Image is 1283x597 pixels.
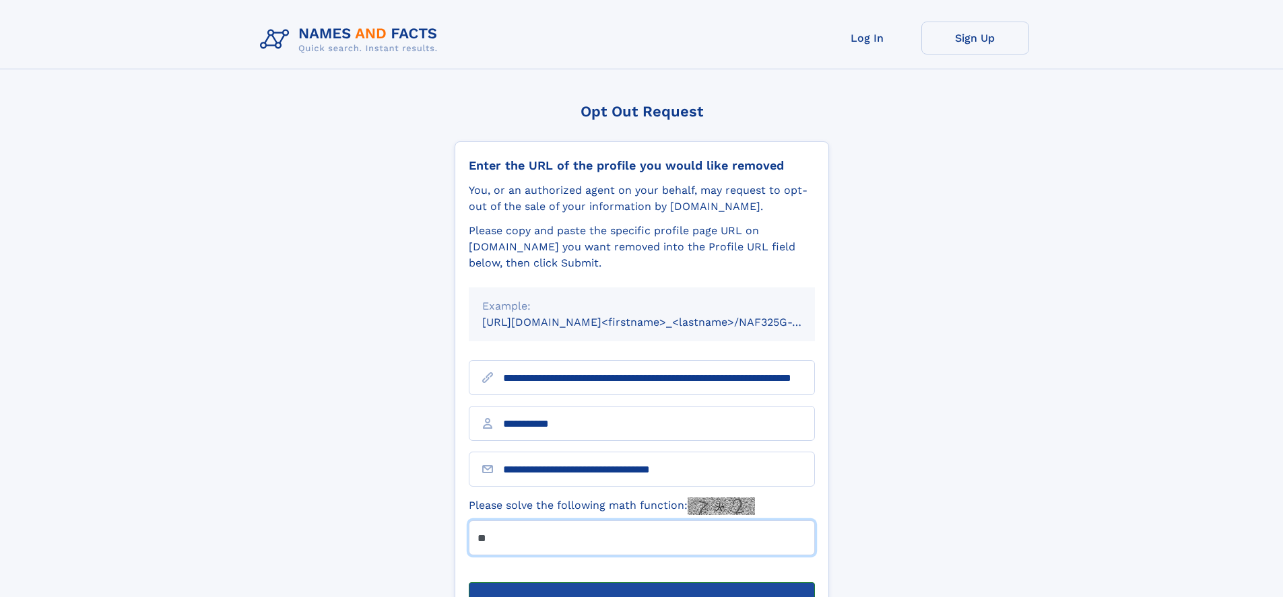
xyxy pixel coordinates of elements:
[469,158,815,173] div: Enter the URL of the profile you would like removed
[921,22,1029,55] a: Sign Up
[455,103,829,120] div: Opt Out Request
[255,22,449,58] img: Logo Names and Facts
[469,497,755,515] label: Please solve the following math function:
[482,316,841,328] small: [URL][DOMAIN_NAME]<firstname>_<lastname>/NAF325G-xxxxxxxx
[814,22,921,55] a: Log In
[469,223,815,271] div: Please copy and paste the specific profile page URL on [DOMAIN_NAME] you want removed into the Pr...
[469,182,815,215] div: You, or an authorized agent on your behalf, may request to opt-out of the sale of your informatio...
[482,298,801,314] div: Example:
